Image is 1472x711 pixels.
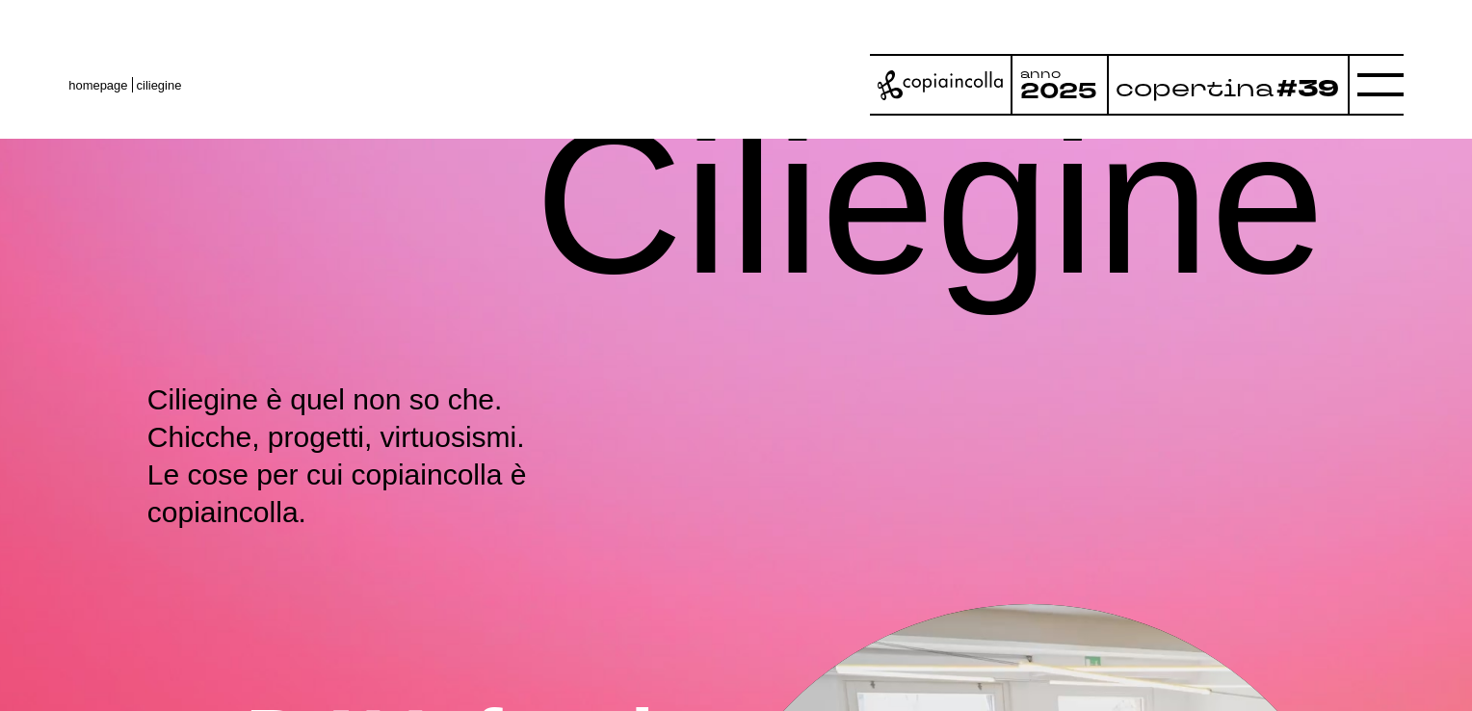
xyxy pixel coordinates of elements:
tspan: copertina [1116,73,1274,104]
tspan: #39 [1275,73,1338,107]
tspan: anno [1020,66,1061,82]
a: homepage [68,78,127,92]
span: ciliegine [137,78,182,92]
p: Ciliegine è quel non so che. Chicche, progetti, virtuosismi. Le cose per cui copiaincolla è copia... [147,381,618,531]
tspan: 2025 [1020,76,1096,106]
h1: Ciliegine [535,57,1325,345]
